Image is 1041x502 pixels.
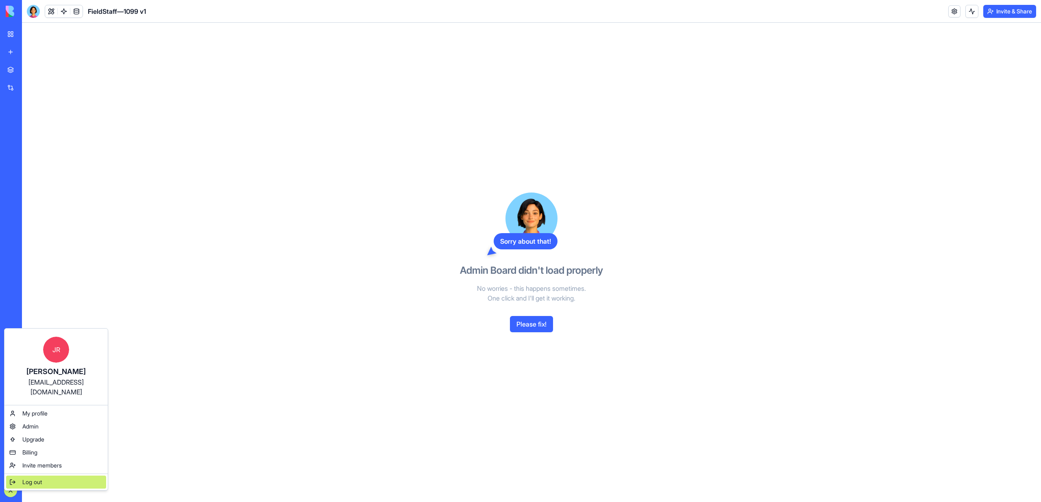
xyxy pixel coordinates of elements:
[22,448,37,457] span: Billing
[6,459,106,472] a: Invite members
[13,366,100,377] div: [PERSON_NAME]
[6,330,106,403] a: JR[PERSON_NAME][EMAIL_ADDRESS][DOMAIN_NAME]
[22,409,48,418] span: My profile
[6,433,106,446] a: Upgrade
[22,435,44,444] span: Upgrade
[22,478,42,486] span: Log out
[6,420,106,433] a: Admin
[22,422,39,431] span: Admin
[6,407,106,420] a: My profile
[6,446,106,459] a: Billing
[43,337,69,363] span: JR
[22,461,62,470] span: Invite members
[13,377,100,397] div: [EMAIL_ADDRESS][DOMAIN_NAME]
